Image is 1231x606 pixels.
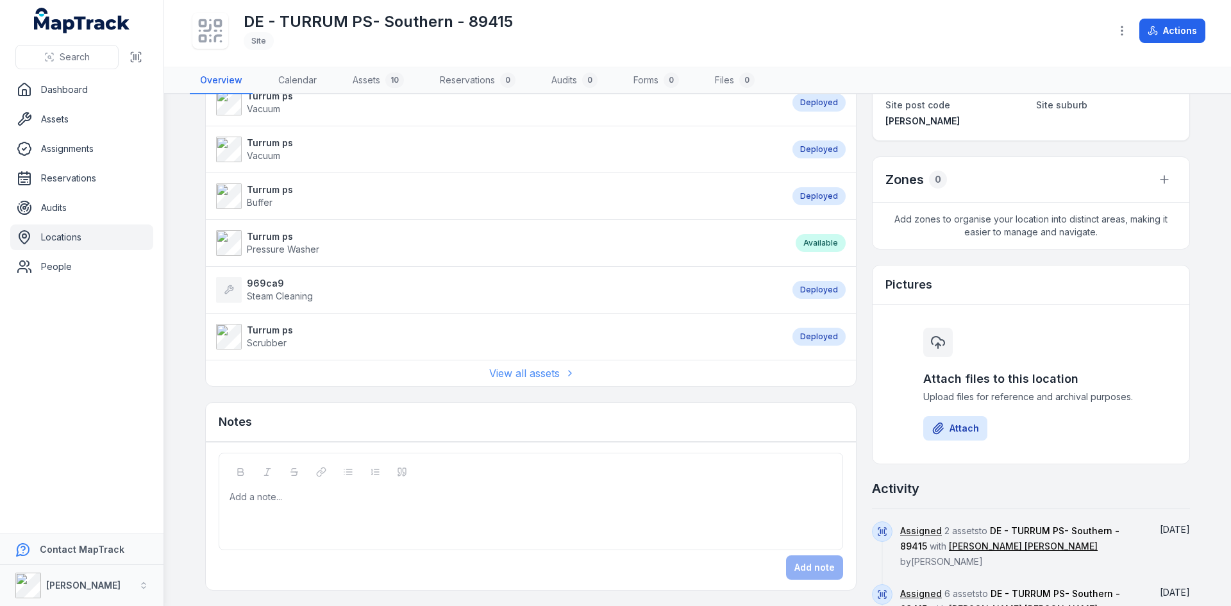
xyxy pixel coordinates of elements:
span: [PERSON_NAME] [885,115,960,126]
span: [DATE] [1160,524,1190,535]
a: Reservations0 [430,67,526,94]
button: Actions [1139,19,1205,43]
button: Attach [923,416,987,441]
h3: Attach files to this location [923,370,1139,388]
h2: Activity [872,480,919,498]
div: Deployed [792,94,846,112]
span: Site post code [885,99,950,110]
div: 0 [664,72,679,88]
a: Reservations [10,165,153,191]
h3: Pictures [885,276,932,294]
span: 2 assets to with by [PERSON_NAME] [900,525,1119,567]
a: Forms0 [623,67,689,94]
div: Deployed [792,187,846,205]
a: [PERSON_NAME] [PERSON_NAME] [949,540,1098,553]
a: View all assets [489,366,573,381]
span: Search [60,51,90,63]
a: Assignments [10,136,153,162]
div: 0 [739,72,755,88]
span: Vacuum [247,150,280,161]
a: Assigned [900,587,942,600]
a: MapTrack [34,8,130,33]
strong: [PERSON_NAME] [46,580,121,591]
div: Site [244,32,274,50]
a: Files0 [705,67,765,94]
strong: Contact MapTrack [40,544,124,555]
strong: Turrum ps [247,90,293,103]
div: Available [796,234,846,252]
div: Deployed [792,140,846,158]
h3: Notes [219,413,252,431]
div: Deployed [792,328,846,346]
a: Turrum psScrubber [216,324,780,349]
span: Vacuum [247,103,280,114]
a: Overview [190,67,253,94]
strong: Turrum ps [247,183,293,196]
time: 8/14/2025, 3:24:20 PM [1160,524,1190,535]
strong: Turrum ps [247,230,319,243]
span: [DATE] [1160,587,1190,598]
span: Add zones to organise your location into distinct areas, making it easier to manage and navigate. [873,203,1189,249]
span: Scrubber [247,337,287,348]
h1: DE - TURRUM PS- Southern - 89415 [244,12,513,32]
a: Turrum psVacuum [216,90,780,115]
span: DE - TURRUM PS- Southern - 89415 [900,525,1119,551]
a: Locations [10,224,153,250]
strong: 969ca9 [247,277,313,290]
span: Site suburb [1036,99,1087,110]
button: Search [15,45,119,69]
strong: Turrum ps [247,324,293,337]
h2: Zones [885,171,924,189]
a: Turrum psBuffer [216,183,780,209]
a: Audits0 [541,67,608,94]
div: 0 [500,72,515,88]
a: Dashboard [10,77,153,103]
a: Calendar [268,67,327,94]
a: Turrum psVacuum [216,137,780,162]
a: Audits [10,195,153,221]
time: 8/14/2025, 3:24:20 PM [1160,587,1190,598]
strong: Turrum ps [247,137,293,149]
a: Assigned [900,525,942,537]
a: Turrum psPressure Washer [216,230,783,256]
span: Buffer [247,197,272,208]
a: People [10,254,153,280]
div: Deployed [792,281,846,299]
div: 0 [582,72,598,88]
a: 969ca9Steam Cleaning [216,277,780,303]
div: 10 [385,72,404,88]
span: Upload files for reference and archival purposes. [923,391,1139,403]
span: Steam Cleaning [247,290,313,301]
span: Pressure Washer [247,244,319,255]
a: Assets10 [342,67,414,94]
div: 0 [929,171,947,189]
a: Assets [10,106,153,132]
